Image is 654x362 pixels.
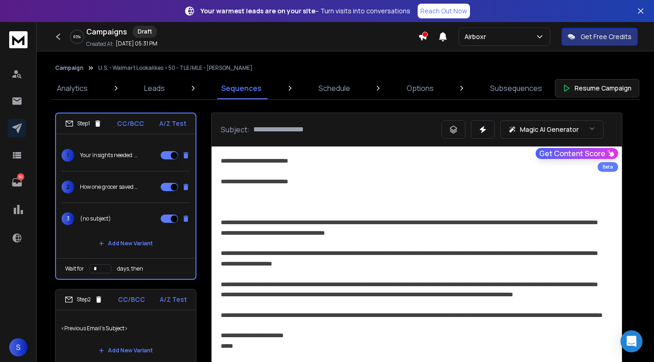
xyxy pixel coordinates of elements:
p: 60 [17,173,24,181]
p: Created At: [86,40,114,48]
p: CC/BCC [117,119,144,128]
a: Subsequences [485,77,548,99]
p: days, then [117,265,143,272]
span: 1 [61,149,74,162]
p: Analytics [57,83,88,94]
button: Add New Variant [91,234,160,253]
div: Beta [598,162,618,172]
p: Sequences [221,83,262,94]
p: (no subject) [80,215,111,222]
p: Reach Out Now [420,6,467,16]
span: 3 [61,212,74,225]
p: – Turn visits into conversations [201,6,410,16]
a: Schedule [313,77,356,99]
p: A/Z Test [159,119,186,128]
li: Step1CC/BCCA/Z Test1Your insights needed: Help a retail innovator.2How one grocer saved $1.6m by ... [55,113,196,280]
p: Subsequences [490,83,542,94]
div: Open Intercom Messenger [620,330,643,352]
span: 2 [61,181,74,193]
p: Leads [144,83,165,94]
p: A/Z Test [160,295,187,304]
p: <Previous Email's Subject> [61,316,190,341]
a: Sequences [216,77,267,99]
a: 60 [8,173,26,192]
a: Reach Out Now [418,4,470,18]
button: Magic AI Generator [500,120,604,139]
div: Step 1 [65,119,102,128]
p: Magic AI Generator [520,125,579,134]
button: Get Content Score [536,148,618,159]
div: Draft [133,26,157,38]
button: S [9,338,28,356]
button: Campaign [55,64,84,72]
img: logo [9,31,28,48]
p: Your insights needed: Help a retail innovator. [80,152,139,159]
p: Subject: [221,124,250,135]
p: [DATE] 05:31 PM [116,40,157,47]
h1: Campaigns [86,26,127,37]
p: Wait for [65,265,84,272]
div: Step 2 [65,295,103,304]
button: Resume Campaign [555,79,639,97]
p: Options [407,83,434,94]
button: Get Free Credits [561,28,638,46]
p: 65 % [73,34,81,40]
p: Airboxr [464,32,490,41]
p: Schedule [319,83,350,94]
p: CC/BCC [118,295,145,304]
p: How one grocer saved $1.6m by rethinking discounts [80,183,139,191]
a: Leads [139,77,170,99]
p: U.S. - Walmart Lookalikes > 50 - TLE/MLE - [PERSON_NAME] [98,64,252,72]
p: Get Free Credits [581,32,632,41]
a: Options [401,77,439,99]
a: Analytics [51,77,93,99]
strong: Your warmest leads are on your site [201,6,315,15]
button: Add New Variant [91,341,160,360]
